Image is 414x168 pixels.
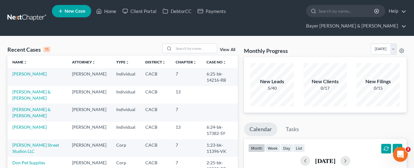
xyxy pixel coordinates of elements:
div: New Leads [250,78,294,85]
td: 13 [171,86,202,104]
td: CACB [140,139,171,157]
input: Search by name... [174,44,217,53]
a: Bayer [PERSON_NAME] & [PERSON_NAME] [303,20,406,32]
a: Help [386,6,406,17]
div: 0/17 [304,85,347,91]
i: unfold_more [162,61,166,64]
a: [PERSON_NAME] & [PERSON_NAME] [12,89,51,101]
td: Individual [111,86,140,104]
td: [PERSON_NAME] [67,104,111,121]
a: [PERSON_NAME] [12,71,47,76]
iframe: Intercom live chat [393,147,408,162]
div: Recent Cases [7,46,50,53]
button: day [280,144,293,152]
td: 6:25-bk-14216-RB [202,68,238,86]
h3: Monthly Progress [244,47,288,54]
div: 0/15 [356,85,400,91]
a: View All [220,48,235,52]
i: unfold_more [23,61,27,64]
button: week [265,144,280,152]
a: Client Portal [119,6,160,17]
td: [PERSON_NAME] [67,139,111,157]
td: 7 [171,139,202,157]
input: Search by name... [318,5,375,17]
a: Case Nounfold_more [207,60,226,64]
a: Attorneyunfold_more [72,60,96,64]
td: CACB [140,122,171,139]
span: 3 [406,147,411,152]
div: New Filings [356,78,400,85]
td: 7 [171,104,202,121]
button: month [248,144,265,152]
td: [PERSON_NAME] [67,86,111,104]
td: Individual [111,68,140,86]
a: Payments [194,6,229,17]
a: DebtorCC [160,6,194,17]
span: New Case [65,9,85,14]
td: CACB [140,68,171,86]
i: unfold_more [193,61,197,64]
a: Nameunfold_more [12,60,27,64]
td: CACB [140,86,171,104]
td: [PERSON_NAME] [67,122,111,139]
a: [PERSON_NAME] & [PERSON_NAME] [12,107,51,118]
i: unfold_more [223,61,226,64]
a: Chapterunfold_more [176,60,197,64]
td: 7 [171,68,202,86]
div: New Clients [304,78,347,85]
i: unfold_more [92,61,96,64]
a: Don Pet Supplies [12,160,45,165]
a: [PERSON_NAME] Street Studios LLC [12,142,59,154]
a: Tasks [280,123,305,136]
a: Calendar [244,123,277,136]
td: Individual [111,104,140,121]
td: Corp [111,139,140,157]
h2: [DATE] [315,157,335,164]
td: 1:23-bk-11396-VK [202,139,238,157]
i: unfold_more [126,61,129,64]
div: 5/40 [250,85,294,91]
div: 15 [43,47,50,52]
td: [PERSON_NAME] [67,68,111,86]
a: Typeunfold_more [116,60,129,64]
td: Individual [111,122,140,139]
td: 13 [171,122,202,139]
td: 6:24-bk-17382-SY [202,122,238,139]
a: [PERSON_NAME] [12,124,47,130]
button: list [293,144,305,152]
a: Home [93,6,119,17]
a: Districtunfold_more [145,60,166,64]
td: CACB [140,104,171,121]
